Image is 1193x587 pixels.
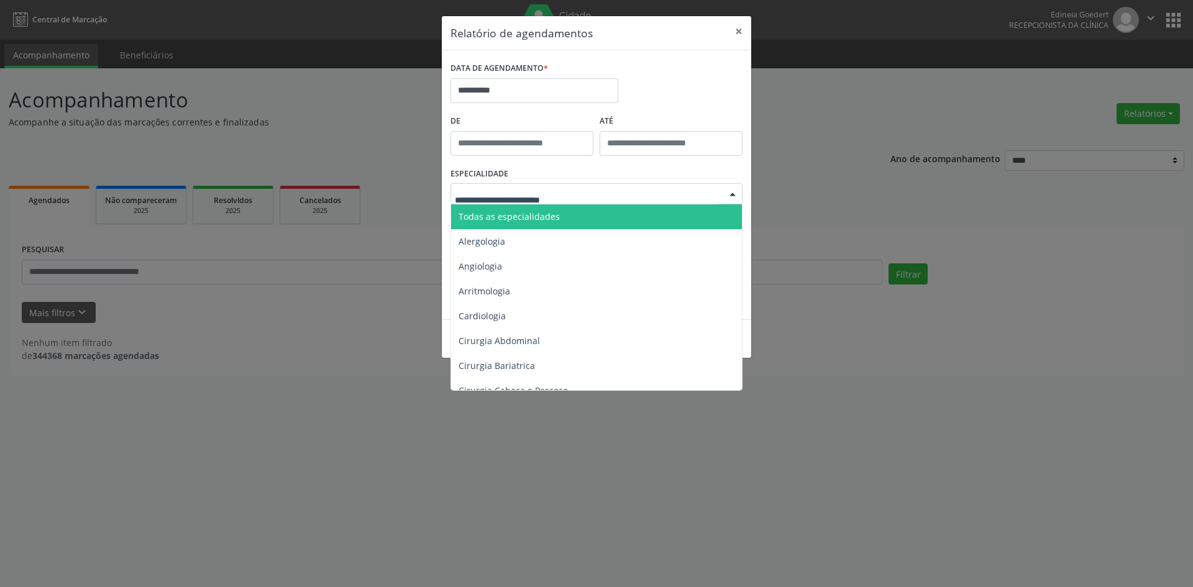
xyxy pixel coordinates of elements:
label: ESPECIALIDADE [450,165,508,184]
span: Alergologia [459,235,505,247]
label: DATA DE AGENDAMENTO [450,59,548,78]
span: Angiologia [459,260,502,272]
span: Arritmologia [459,285,510,297]
h5: Relatório de agendamentos [450,25,593,41]
span: Cardiologia [459,310,506,322]
span: Todas as especialidades [459,211,560,222]
span: Cirurgia Bariatrica [459,360,535,371]
label: ATÉ [600,112,743,131]
span: Cirurgia Cabeça e Pescoço [459,385,568,396]
button: Close [726,16,751,47]
span: Cirurgia Abdominal [459,335,540,347]
label: De [450,112,593,131]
